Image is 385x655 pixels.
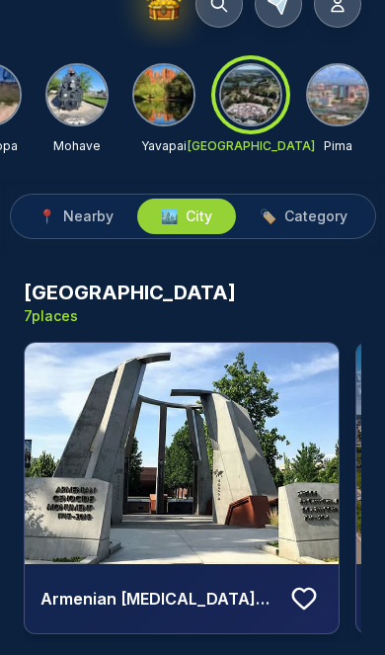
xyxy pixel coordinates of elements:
img: Armenian Genocide Monument [25,343,339,564]
p: Mohave [53,138,101,154]
h3: [GEOGRAPHIC_DATA] [24,279,236,306]
span: Category [284,206,347,226]
button: 🏷️Category [236,199,371,234]
p: Pima [324,138,352,154]
button: 🏙️City [137,199,236,234]
p: Yavapai [141,138,187,154]
img: Yavapai [134,65,193,124]
span: City [186,206,212,226]
p: 7 places [24,306,236,326]
p: [GEOGRAPHIC_DATA] [188,138,315,154]
button: 📍Nearby [15,199,137,234]
img: Pima [308,65,367,124]
h4: Armenian [MEDICAL_DATA] Monument [40,587,277,611]
span: 📍 [38,206,55,226]
span: Nearby [63,206,114,226]
img: Mohave [47,65,107,124]
span: 🏙️ [161,206,178,226]
span: 🏷️ [260,206,276,226]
